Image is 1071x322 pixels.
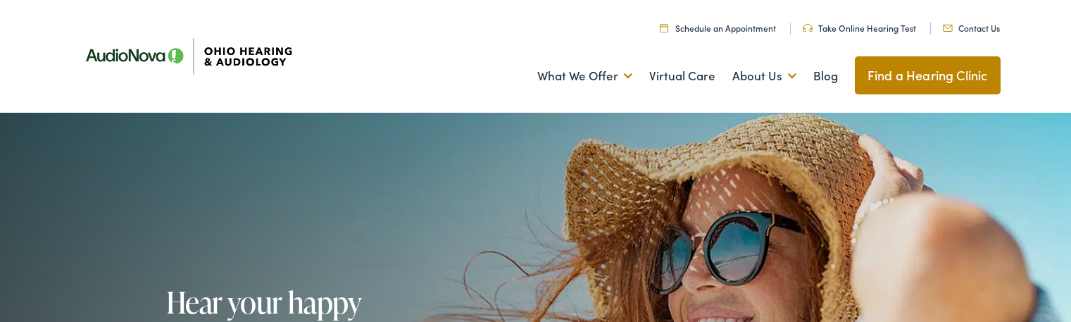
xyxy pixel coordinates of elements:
[732,50,796,102] a: About Us
[649,50,715,102] a: Virtual Care
[855,56,1001,94] a: Find a Hearing Clinic
[943,25,953,32] img: Mail icon representing email contact with Ohio Hearing in Cincinnati, OH
[166,286,541,318] h1: Hear your happy
[803,22,916,34] a: Take Online Hearing Test
[943,22,1000,34] a: Contact Us
[537,50,632,102] a: What We Offer
[660,22,776,34] a: Schedule an Appointment
[660,23,668,32] img: Calendar Icon to schedule a hearing appointment in Cincinnati, OH
[803,24,813,32] img: Headphones icone to schedule online hearing test in Cincinnati, OH
[813,50,838,102] a: Blog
